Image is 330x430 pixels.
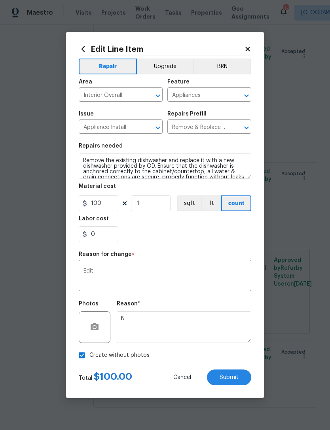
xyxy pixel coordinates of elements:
button: Open [152,122,163,133]
h5: Reason for change [79,252,132,257]
span: Create without photos [89,351,150,360]
button: ft [201,195,221,211]
button: Upgrade [137,59,193,74]
textarea: Edit [83,268,247,285]
button: Open [241,122,252,133]
button: BRN [193,59,251,74]
span: Submit [220,375,239,381]
button: Cancel [161,369,204,385]
h5: Photos [79,301,99,307]
h5: Labor cost [79,216,109,222]
h5: Reason* [117,301,140,307]
button: count [221,195,251,211]
h5: Area [79,79,92,85]
button: Repair [79,59,137,74]
button: Submit [207,369,251,385]
div: Total [79,373,132,382]
h5: Repairs needed [79,143,123,149]
h5: Repairs Prefill [167,111,207,117]
textarea: Remove the existing dishwasher and replace it with a new dishwasher provided by OD. Ensure that t... [79,153,251,179]
h5: Material cost [79,184,116,189]
h5: Issue [79,111,94,117]
span: $ 100.00 [94,372,132,381]
button: Open [152,90,163,101]
span: Cancel [173,375,191,381]
button: sqft [177,195,201,211]
textarea: N [117,311,251,343]
button: Open [241,90,252,101]
h2: Edit Line Item [79,45,244,53]
h5: Feature [167,79,190,85]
